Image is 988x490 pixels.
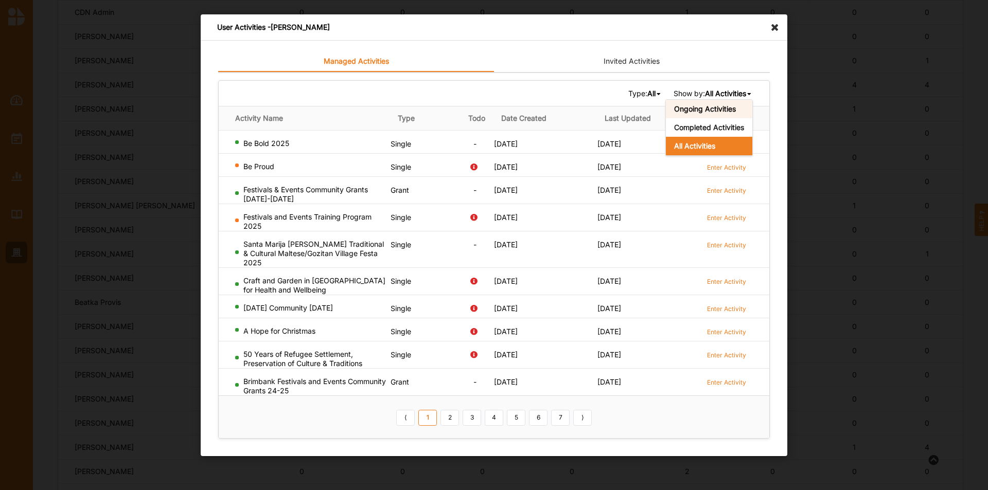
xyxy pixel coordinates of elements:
div: Festivals and Events Training Program 2025 [235,212,386,231]
span: Type: [628,88,662,98]
span: Single [391,213,411,222]
div: Pagination Navigation [395,408,594,426]
th: Activity Name [219,106,391,130]
span: Single [391,327,411,336]
div: Festivals & Events Community Grants [DATE]-[DATE] [235,185,386,204]
span: Single [391,277,411,285]
span: Grant [391,377,409,386]
a: Enter Activity [707,350,746,359]
a: 1 [418,410,437,426]
b: Ongoing Activities [674,104,736,113]
a: Enter Activity [707,162,746,172]
label: Enter Activity [707,186,746,195]
span: [DATE] [597,277,621,285]
a: Enter Activity [707,377,746,387]
b: Completed Activities [674,123,744,132]
span: [DATE] [494,327,518,336]
a: Managed Activities [218,51,494,72]
a: 6 [529,410,548,426]
span: Single [391,350,411,359]
div: 50 Years of Refugee Settlement, Preservation of Culture & Traditions [235,350,386,368]
span: [DATE] [597,162,621,171]
span: Show by: [674,88,753,98]
span: Single [391,139,411,148]
label: Enter Activity [707,328,746,336]
span: [DATE] [597,139,621,148]
span: - [473,377,477,386]
a: Enter Activity [707,276,746,286]
span: [DATE] [494,277,518,285]
label: Enter Activity [707,378,746,387]
div: Craft and Garden in [GEOGRAPHIC_DATA] for Health and Wellbeing [235,276,386,295]
span: [DATE] [494,186,518,194]
th: Last Updated [597,106,701,130]
span: - [473,186,477,194]
a: Next item [573,410,592,426]
span: Single [391,162,411,171]
a: 3 [463,410,481,426]
th: Date Created [494,106,597,130]
span: [DATE] [494,162,518,171]
span: - [473,139,477,148]
div: User Activities - [PERSON_NAME] [201,14,787,41]
div: Be Bold 2025 [235,139,386,148]
div: [DATE] Community [DATE] [235,303,386,313]
span: [DATE] [597,350,621,359]
div: Santa Marija [PERSON_NAME] Traditional & Cultural Maltese/Gozitan Village Festa 2025 [235,240,386,267]
span: [DATE] [494,350,518,359]
a: Previous item [396,410,415,426]
a: 2 [440,410,459,426]
div: Be Proud [235,162,386,171]
th: Type [391,106,460,130]
span: [DATE] [597,186,621,194]
label: Enter Activity [707,213,746,222]
span: - [473,240,477,249]
span: Single [391,240,411,249]
b: All Activities [705,89,746,98]
a: Enter Activity [707,326,746,336]
span: [DATE] [597,377,621,386]
span: [DATE] [494,304,518,313]
a: 5 [507,410,525,426]
b: All Activities [674,141,715,150]
div: A Hope for Christmas [235,326,386,336]
label: Enter Activity [707,241,746,249]
span: [DATE] [494,139,518,148]
div: Brimbank Festivals and Events Community Grants 24-25 [235,377,386,395]
a: Enter Activity [707,185,746,195]
span: [DATE] [597,304,621,313]
span: [DATE] [597,240,621,249]
a: 7 [551,410,570,426]
a: Invited Activities [494,51,770,72]
span: [DATE] [494,213,518,222]
span: Single [391,304,411,313]
label: Enter Activity [707,351,746,359]
span: [DATE] [494,240,518,249]
th: Todo [460,106,494,130]
b: All [647,89,656,98]
a: 4 [485,410,503,426]
span: Grant [391,186,409,194]
label: Enter Activity [707,163,746,172]
label: Enter Activity [707,277,746,286]
span: [DATE] [597,213,621,222]
a: Enter Activity [707,303,746,313]
span: [DATE] [597,327,621,336]
label: Enter Activity [707,304,746,313]
a: Enter Activity [707,212,746,222]
a: Enter Activity [707,240,746,249]
span: [DATE] [494,377,518,386]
